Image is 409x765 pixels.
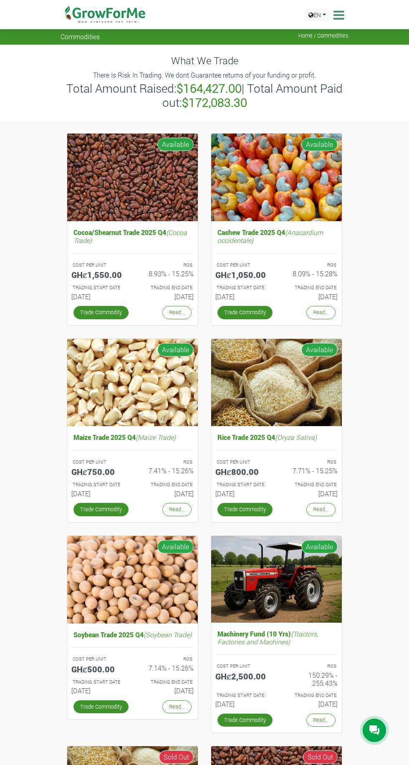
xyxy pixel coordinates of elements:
[73,679,125,686] p: Estimated Trading Start Date
[140,481,193,488] p: Estimated Trading End Date
[211,339,342,427] img: growforme image
[139,270,194,278] h6: 8.93% - 15.25%
[215,270,270,280] h5: GHȼ1,050.00
[215,628,338,712] a: Machinery Fund (10 Yrs)(Tractors, Factories and Machines) COST PER UNIT GHȼ2,500.00 ROS 150.29% -...
[71,431,194,501] a: Maize Trade 2025 Q4(Maize Trade) COST PER UNIT GHȼ750.00 ROS 7.41% - 15.26% TRADING START DATE [D...
[73,284,125,291] p: Estimated Trading Start Date
[136,433,176,442] i: (Maize Trade)
[159,750,194,764] span: Sold Out
[215,293,270,300] h6: [DATE]
[301,138,338,151] span: Available
[301,343,338,356] span: Available
[284,459,337,466] p: ROS
[71,226,194,246] h5: Cocoa/Shearnut Trade 2025 Q4
[217,262,269,269] p: COST PER UNIT
[298,33,348,39] span: Home / Commodities
[71,629,194,641] h5: Soybean Trade 2025 Q4
[62,81,347,109] h3: Total Amount Raised: | Total Amount Paid out:
[283,467,338,475] h6: 7.71% - 15.25%
[61,55,348,67] h4: What We Trade
[73,503,129,516] a: Trade Commodity
[73,656,125,663] p: COST PER UNIT
[157,138,194,151] span: Available
[73,700,129,713] a: Trade Commodity
[71,687,126,694] h6: [DATE]
[217,459,269,466] p: COST PER UNIT
[157,343,194,356] span: Available
[73,481,125,488] p: Estimated Trading Start Date
[284,481,337,488] p: Estimated Trading End Date
[215,226,338,246] h5: Cashew Trade 2025 Q4
[217,306,273,319] a: Trade Commodity
[284,692,337,699] p: Estimated Trading End Date
[144,630,192,639] i: (Soybean Trade)
[139,293,194,300] h6: [DATE]
[284,284,337,291] p: Estimated Trading End Date
[162,306,192,319] a: Read...
[283,270,338,278] h6: 8.09% - 15.28%
[305,8,330,21] a: EN
[284,262,337,269] p: ROS
[215,490,270,497] h6: [DATE]
[283,490,338,497] h6: [DATE]
[140,679,193,686] p: Estimated Trading End Date
[139,467,194,475] h6: 7.41% - 15.26%
[71,270,126,280] h5: GHȼ1,550.00
[139,490,194,497] h6: [DATE]
[67,339,198,427] img: growforme image
[211,536,342,623] img: growforme image
[67,536,198,624] img: growforme image
[62,70,347,80] p: There Is Risk In Trading. We dont Guarantee returns of your funding or profit.
[306,306,336,319] a: Read...
[71,490,126,497] h6: [DATE]
[71,467,126,477] h5: GHȼ750.00
[215,671,270,681] h5: GHȼ2,500.00
[217,714,273,727] a: Trade Commodity
[215,467,270,477] h5: GHȼ800.00
[67,134,198,221] img: growforme image
[140,459,193,466] p: ROS
[215,431,338,443] h5: Rice Trade 2025 Q4
[71,431,194,443] h5: Maize Trade 2025 Q4
[217,284,269,291] p: Estimated Trading Start Date
[140,262,193,269] p: ROS
[217,228,323,245] i: (Anacardium occidentale)
[284,663,337,670] p: ROS
[73,459,125,466] p: COST PER UNIT
[140,656,193,663] p: ROS
[306,503,336,516] a: Read...
[139,664,194,672] h6: 7.14% - 15.26%
[215,431,338,501] a: Rice Trade 2025 Q4(Oryza Sativa) COST PER UNIT GHȼ800.00 ROS 7.71% - 15.25% TRADING START DATE [D...
[162,700,192,713] a: Read...
[283,671,338,687] h6: 150.29% - 255.43%
[73,262,125,269] p: COST PER UNIT
[182,95,247,110] b: $172,083.30
[71,226,194,304] a: Cocoa/Shearnut Trade 2025 Q4(Cocoa Trade) COST PER UNIT GHȼ1,550.00 ROS 8.93% - 15.25% TRADING ST...
[211,134,342,221] img: growforme image
[71,664,126,674] h5: GHȼ500.00
[71,293,126,300] h6: [DATE]
[162,503,192,516] a: Read...
[73,306,129,319] a: Trade Commodity
[283,700,338,708] h6: [DATE]
[157,540,194,553] span: Available
[139,687,194,694] h6: [DATE]
[215,700,270,708] h6: [DATE]
[140,284,193,291] p: Estimated Trading End Date
[217,503,273,516] a: Trade Commodity
[215,628,338,648] h5: Machinery Fund (10 Yrs)
[61,33,100,40] span: Commodities
[177,81,242,96] b: $164,427.00
[217,663,269,670] p: COST PER UNIT
[215,226,338,304] a: Cashew Trade 2025 Q4(Anacardium occidentale) COST PER UNIT GHȼ1,050.00 ROS 8.09% - 15.28% TRADING...
[301,540,338,553] span: Available
[217,692,269,699] p: Estimated Trading Start Date
[217,629,318,646] i: (Tractors, Factories and Machines)
[306,714,336,727] a: Read...
[283,293,338,300] h6: [DATE]
[217,481,269,488] p: Estimated Trading Start Date
[71,629,194,698] a: Soybean Trade 2025 Q4(Soybean Trade) COST PER UNIT GHȼ500.00 ROS 7.14% - 15.26% TRADING START DAT...
[275,433,317,442] i: (Oryza Sativa)
[73,228,187,245] i: (Cocoa Trade)
[303,750,338,764] span: Sold Out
